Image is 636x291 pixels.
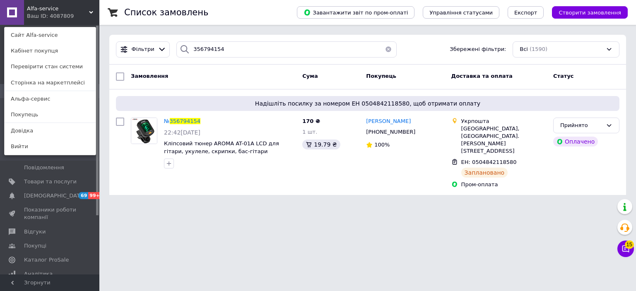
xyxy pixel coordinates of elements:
[27,12,62,20] div: Ваш ID: 4087809
[170,118,200,124] span: 356794154
[131,118,157,144] a: Фото товару
[24,256,69,264] span: Каталог ProSale
[625,238,634,246] span: 15
[164,118,170,124] span: №
[617,240,634,257] button: Чат з покупцем15
[24,270,53,278] span: Аналітика
[24,242,46,250] span: Покупці
[24,178,77,185] span: Товари та послуги
[27,5,89,12] span: Alfa-service
[366,73,396,79] span: Покупець
[5,27,96,43] a: Сайт Alfa-service
[423,6,499,19] button: Управління статусами
[24,206,77,221] span: Показники роботи компанії
[79,192,88,199] span: 69
[302,118,320,124] span: 170 ₴
[553,73,574,79] span: Статус
[553,137,598,147] div: Оплачено
[304,9,408,16] span: Завантажити звіт по пром-оплаті
[450,46,506,53] span: Збережені фільтри:
[461,125,547,155] div: [GEOGRAPHIC_DATA], [GEOGRAPHIC_DATA]. [PERSON_NAME][STREET_ADDRESS]
[297,6,414,19] button: Завантажити звіт по пром-оплаті
[5,75,96,91] a: Сторінка на маркетплейсі
[164,140,279,154] a: Кліпсовий тюнер AROMA AT-01A LCD для гітари, укулеле, скрипки, бас-гітари
[552,6,628,19] button: Створити замовлення
[429,10,493,16] span: Управління статусами
[124,7,208,17] h1: Список замовлень
[366,118,411,124] span: [PERSON_NAME]
[560,121,602,130] div: Прийнято
[302,73,318,79] span: Cума
[176,41,397,58] input: Пошук за номером замовлення, ПІБ покупця, номером телефону, Email, номером накладної
[380,41,397,58] button: Очистить
[164,129,200,136] span: 22:42[DATE]
[5,107,96,123] a: Покупець
[24,192,85,200] span: [DEMOGRAPHIC_DATA]
[366,129,415,135] span: [PHONE_NUMBER]
[508,6,544,19] button: Експорт
[520,46,528,53] span: Всі
[88,192,102,199] span: 99+
[302,129,317,135] span: 1 шт.
[5,139,96,154] a: Вийти
[461,118,547,125] div: Укрпошта
[461,168,508,178] div: Заплановано
[302,139,340,149] div: 19.79 ₴
[374,142,390,148] span: 100%
[5,59,96,75] a: Перевірити стан системи
[5,43,96,59] a: Кабінет покупця
[451,73,513,79] span: Доставка та оплата
[544,9,628,15] a: Створити замовлення
[131,73,168,79] span: Замовлення
[164,118,200,124] a: №356794154
[559,10,621,16] span: Створити замовлення
[5,123,96,139] a: Довідка
[514,10,537,16] span: Експорт
[131,118,157,144] img: Фото товару
[132,46,154,53] span: Фільтри
[461,181,547,188] div: Пром-оплата
[461,159,517,165] span: ЕН: 0504842118580
[24,228,46,236] span: Відгуки
[530,46,547,52] span: (1590)
[119,99,616,108] span: Надішліть посилку за номером ЕН 0504842118580, щоб отримати оплату
[366,118,411,125] a: [PERSON_NAME]
[24,164,64,171] span: Повідомлення
[5,91,96,107] a: Альфа-сервис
